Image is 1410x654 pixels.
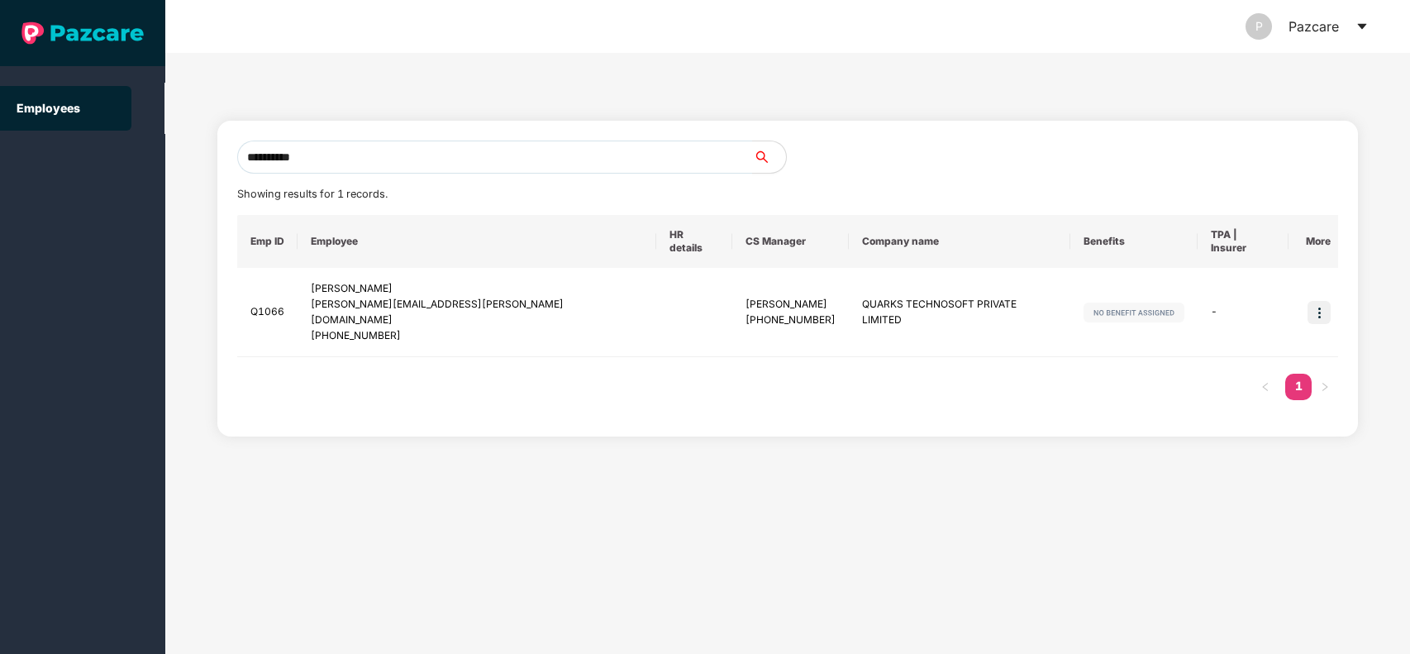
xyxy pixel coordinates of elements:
span: left [1260,382,1270,392]
th: HR details [656,215,732,268]
span: caret-down [1355,20,1369,33]
div: [PERSON_NAME] [745,297,836,313]
th: Benefits [1070,215,1198,268]
a: Employees [17,101,80,115]
img: svg+xml;base64,PHN2ZyB4bWxucz0iaHR0cDovL3d3dy53My5vcmcvMjAwMC9zdmciIHdpZHRoPSIxMjIiIGhlaWdodD0iMj... [1084,303,1184,322]
span: P [1255,13,1263,40]
th: Emp ID [237,215,298,268]
th: Company name [849,215,1070,268]
td: QUARKS TECHNOSOFT PRIVATE LIMITED [849,268,1070,357]
div: [PHONE_NUMBER] [311,328,643,344]
div: [PERSON_NAME][EMAIL_ADDRESS][PERSON_NAME][DOMAIN_NAME] [311,297,643,328]
a: 1 [1285,374,1312,399]
td: Q1066 [237,268,298,357]
div: [PHONE_NUMBER] [745,313,836,328]
button: left [1252,374,1279,400]
th: CS Manager [732,215,849,268]
button: search [752,141,787,174]
img: icon [1308,301,1331,324]
th: TPA | Insurer [1198,215,1289,268]
div: [PERSON_NAME] [311,281,643,297]
li: 1 [1285,374,1312,400]
button: right [1312,374,1338,400]
span: search [752,150,786,164]
span: Showing results for 1 records. [237,188,388,200]
li: Next Page [1312,374,1338,400]
li: Previous Page [1252,374,1279,400]
th: More [1289,215,1344,268]
span: right [1320,382,1330,392]
th: Employee [298,215,656,268]
div: - [1211,304,1275,320]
